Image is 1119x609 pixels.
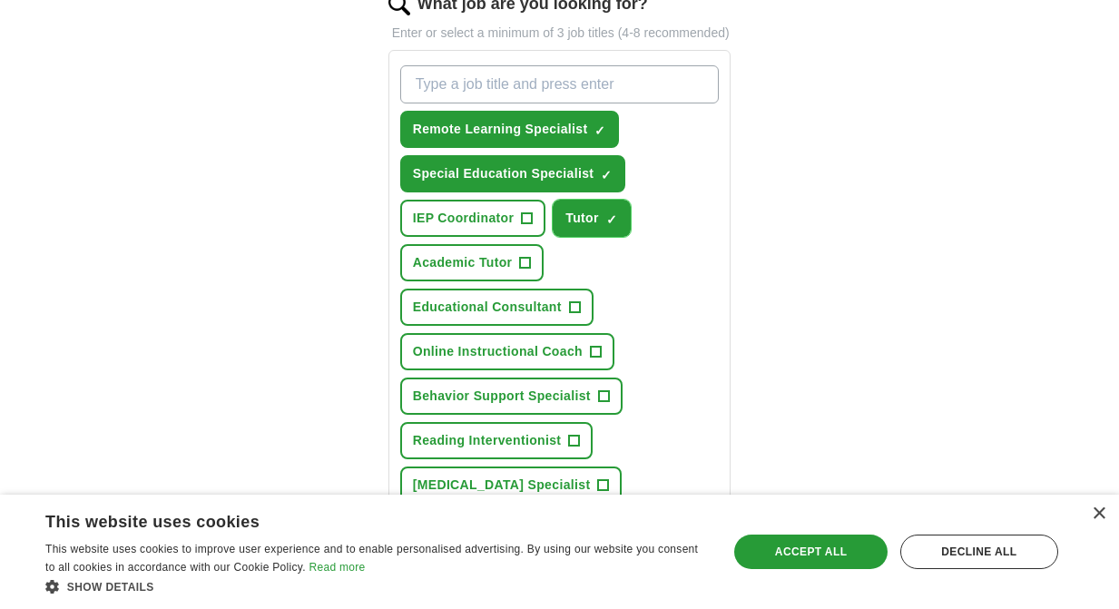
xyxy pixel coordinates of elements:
span: IEP Coordinator [413,209,515,228]
span: Special Education Specialist [413,164,594,183]
span: Remote Learning Specialist [413,120,588,139]
span: Online Instructional Coach [413,342,583,361]
button: Behavior Support Specialist [400,378,623,415]
span: Reading Interventionist [413,431,562,450]
button: Reading Interventionist [400,422,594,459]
span: ✓ [606,212,617,227]
span: Behavior Support Specialist [413,387,591,406]
button: Special Education Specialist✓ [400,155,626,192]
p: Enter or select a minimum of 3 job titles (4-8 recommended) [388,24,731,43]
div: Show details [45,577,708,595]
button: Remote Learning Specialist✓ [400,111,620,148]
div: Decline all [900,535,1058,569]
input: Type a job title and press enter [400,65,720,103]
div: Accept all [734,535,887,569]
span: Educational Consultant [413,298,562,317]
span: ✓ [594,123,605,138]
span: This website uses cookies to improve user experience and to enable personalised advertising. By u... [45,543,698,574]
button: IEP Coordinator [400,200,546,237]
span: ✓ [601,168,612,182]
button: [MEDICAL_DATA] Specialist [400,467,623,504]
button: Tutor✓ [553,200,630,237]
span: Tutor [565,209,598,228]
span: Show details [67,581,154,594]
a: Read more, opens a new window [309,561,365,574]
div: Close [1092,507,1105,521]
span: [MEDICAL_DATA] Specialist [413,476,591,495]
button: Academic Tutor [400,244,545,281]
div: This website uses cookies [45,506,663,533]
button: Online Instructional Coach [400,333,614,370]
span: Academic Tutor [413,253,513,272]
button: Educational Consultant [400,289,594,326]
